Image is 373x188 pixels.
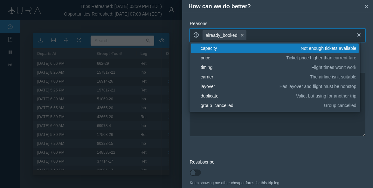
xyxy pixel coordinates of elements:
span: Has layover and flight must be nonstop [280,83,356,90]
span: already_booked [206,32,238,38]
span: Group cancelled [324,102,356,109]
div: capacity [201,45,299,51]
div: price [201,55,284,61]
h4: How can we do better? [189,2,362,11]
button: Close [362,2,371,11]
div: carrier [201,74,308,80]
span: Valid, but using for another trip [296,93,356,99]
span: Ticket price higher than current fare [286,55,356,61]
div: duplicate [201,93,294,99]
span: Flight times won't work [312,64,356,70]
div: Keep showing me other cheaper fares for this trip leg [190,180,365,186]
div: group_cancelled [201,102,322,109]
span: Not enough tickets available [301,45,356,51]
div: timing [201,64,309,70]
div: layover [201,83,277,90]
span: Resubscribe [190,159,215,164]
span: The airline isn't suitable [310,74,356,80]
span: Reasons [190,21,207,26]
